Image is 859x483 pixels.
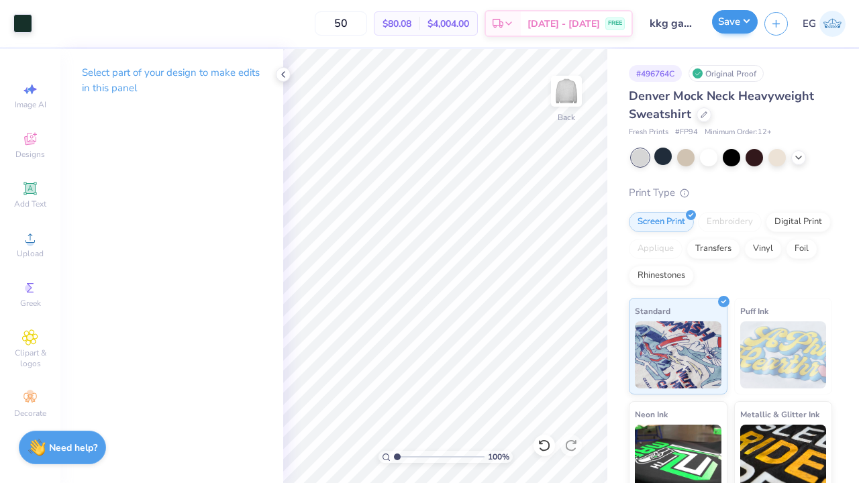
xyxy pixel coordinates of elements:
[629,266,694,286] div: Rhinestones
[629,65,682,82] div: # 496764C
[315,11,367,36] input: – –
[803,11,846,37] a: EG
[15,99,46,110] span: Image AI
[15,149,45,160] span: Designs
[49,441,97,454] strong: Need help?
[819,11,846,37] img: Emma Grace Hodges
[488,451,509,463] span: 100 %
[766,212,831,232] div: Digital Print
[786,239,817,259] div: Foil
[675,127,698,138] span: # FP94
[427,17,469,31] span: $4,004.00
[558,111,575,123] div: Back
[14,199,46,209] span: Add Text
[629,88,814,122] span: Denver Mock Neck Heavyweight Sweatshirt
[640,10,705,37] input: Untitled Design
[629,239,683,259] div: Applique
[712,10,758,34] button: Save
[705,127,772,138] span: Minimum Order: 12 +
[629,127,668,138] span: Fresh Prints
[20,298,41,309] span: Greek
[383,17,411,31] span: $80.08
[744,239,782,259] div: Vinyl
[14,408,46,419] span: Decorate
[629,185,832,201] div: Print Type
[82,65,262,96] p: Select part of your design to make edits in this panel
[527,17,600,31] span: [DATE] - [DATE]
[17,248,44,259] span: Upload
[635,407,668,421] span: Neon Ink
[635,321,721,388] img: Standard
[740,321,827,388] img: Puff Ink
[740,407,819,421] span: Metallic & Glitter Ink
[553,78,580,105] img: Back
[608,19,622,28] span: FREE
[698,212,762,232] div: Embroidery
[740,304,768,318] span: Puff Ink
[687,239,740,259] div: Transfers
[635,304,670,318] span: Standard
[629,212,694,232] div: Screen Print
[7,347,54,369] span: Clipart & logos
[689,65,764,82] div: Original Proof
[803,16,816,32] span: EG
